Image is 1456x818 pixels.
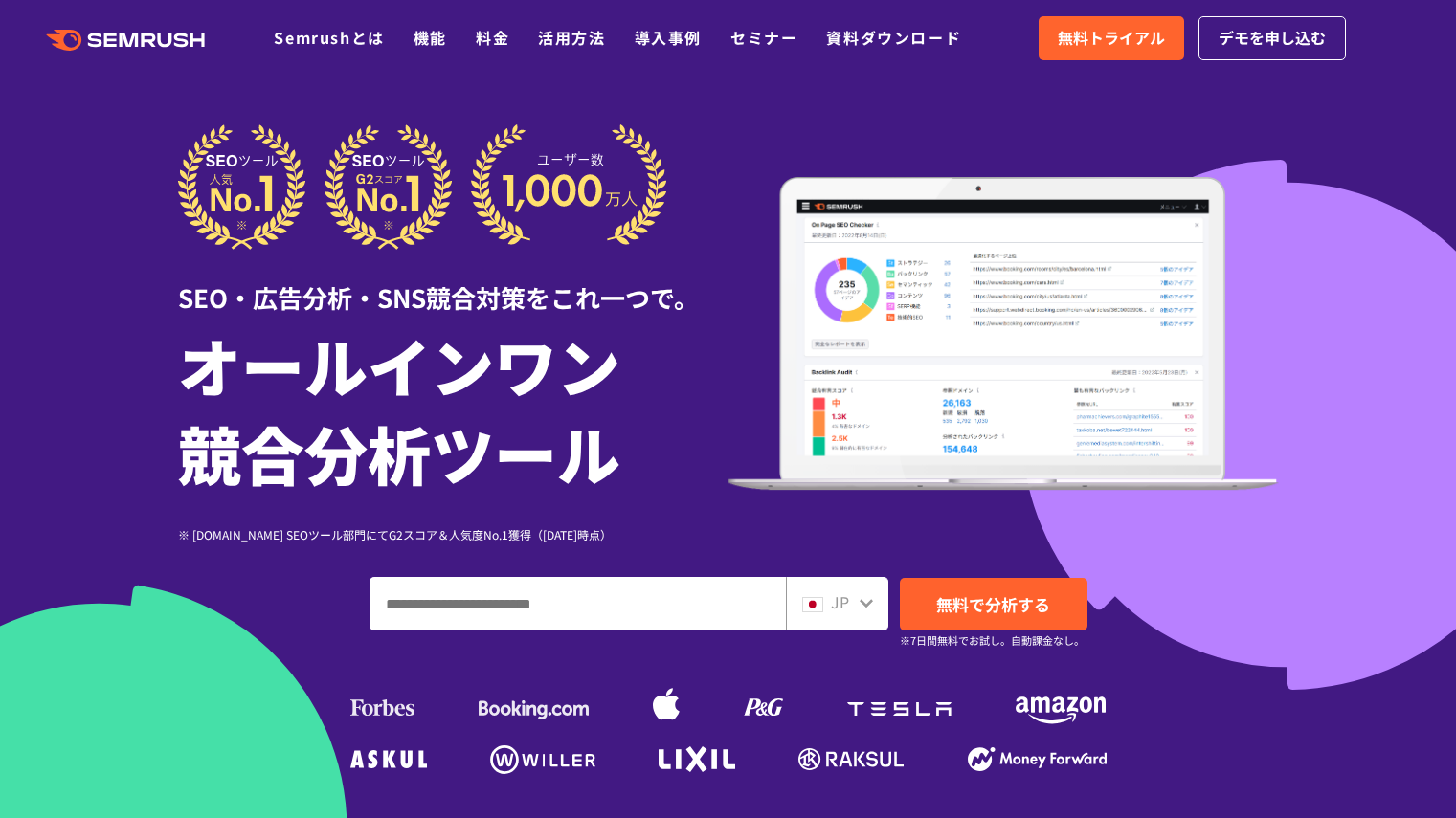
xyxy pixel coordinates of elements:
span: 無料で分析する [936,592,1050,616]
a: Semrushとは [274,26,384,49]
a: 資料ダウンロード [826,26,961,49]
a: 無料で分析する [900,578,1087,630]
a: デモを申し込む [1198,16,1346,60]
a: 料金 [476,26,509,49]
h1: オールインワン 競合分析ツール [178,321,728,497]
a: 導入事例 [635,26,702,49]
a: セミナー [730,26,797,49]
span: デモを申し込む [1219,26,1326,51]
span: JP [831,590,849,613]
span: 無料トライアル [1058,26,1165,51]
a: 活用方法 [538,26,605,49]
input: ドメイン、キーワードまたはURLを入力してください [370,578,785,630]
div: SEO・広告分析・SNS競合対策をこれ一つで。 [178,250,728,316]
small: ※7日間無料でお試し。自動課金なし。 [900,631,1085,650]
div: ※ [DOMAIN_NAME] SEOツール部門にてG2スコア＆人気度No.1獲得（[DATE]時点） [178,525,728,543]
a: 無料トライアル [1039,16,1184,60]
a: 機能 [414,26,447,49]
